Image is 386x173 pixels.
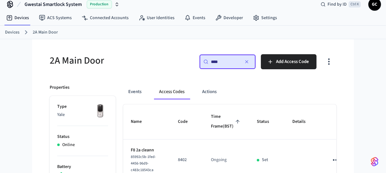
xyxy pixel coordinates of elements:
button: Events [123,84,146,99]
p: Type [57,103,108,110]
button: Actions [197,84,222,99]
p: 8402 [178,157,196,163]
h5: 2A Main Door [50,54,189,67]
span: Production [87,0,112,8]
p: Status [57,134,108,140]
p: Set [262,157,268,163]
p: Battery [57,164,108,170]
span: 85992c5b-1fed-4456-96d9-c483c18543ca [131,154,156,173]
span: Gwestai Smartlock System [25,1,82,8]
p: Yale [57,112,108,118]
p: Online [62,142,75,148]
div: ant example [123,84,336,99]
span: Status [257,117,277,127]
a: Settings [248,12,282,24]
span: Details [292,117,314,127]
p: F8 2a cleann [131,147,163,154]
button: Access Codes [154,84,190,99]
a: Devices [5,29,19,36]
a: Connected Accounts [77,12,134,24]
span: Add Access Code [276,58,309,66]
span: Ctrl K [349,1,361,8]
a: ACS Systems [34,12,77,24]
span: Time Frame(BST) [211,112,242,132]
button: Add Access Code [261,54,317,69]
span: Find by ID [328,1,347,8]
a: User Identities [134,12,179,24]
a: 2A Main Door [33,29,58,36]
img: SeamLogoGradient.69752ec5.svg [371,157,378,167]
a: Events [179,12,210,24]
img: Yale Assure Touchscreen Wifi Smart Lock, Satin Nickel, Front [92,103,108,119]
span: Code [178,117,196,127]
a: Developer [210,12,248,24]
a: Devices [1,12,34,24]
span: Name [131,117,150,127]
p: Properties [50,84,69,91]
